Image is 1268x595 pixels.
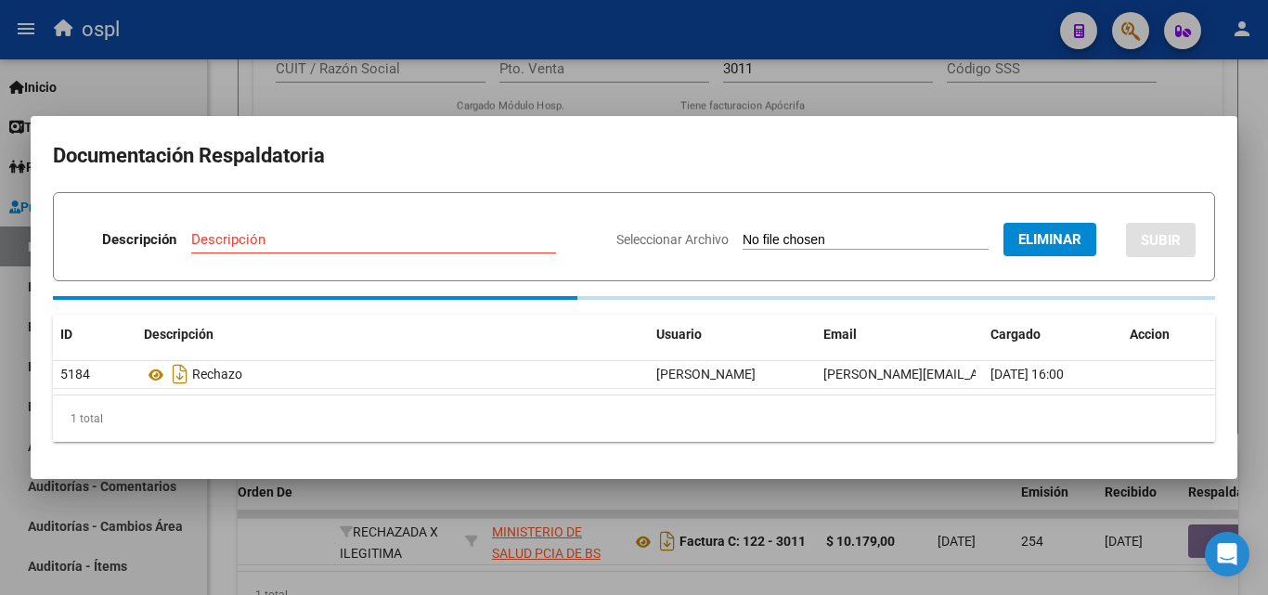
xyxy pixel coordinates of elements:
[990,327,1041,342] span: Cargado
[823,327,857,342] span: Email
[144,327,213,342] span: Descripción
[990,367,1064,382] span: [DATE] 16:00
[168,359,192,389] i: Descargar documento
[656,327,702,342] span: Usuario
[136,315,649,355] datatable-header-cell: Descripción
[1141,232,1181,249] span: SUBIR
[102,229,176,251] p: Descripción
[60,327,72,342] span: ID
[60,367,90,382] span: 5184
[1126,223,1196,257] button: SUBIR
[816,315,983,355] datatable-header-cell: Email
[1018,231,1081,248] span: Eliminar
[1003,223,1096,256] button: Eliminar
[649,315,816,355] datatable-header-cell: Usuario
[983,315,1122,355] datatable-header-cell: Cargado
[823,367,1129,382] span: [PERSON_NAME][EMAIL_ADDRESS][DOMAIN_NAME]
[53,395,1215,442] div: 1 total
[616,232,729,247] span: Seleccionar Archivo
[656,367,756,382] span: [PERSON_NAME]
[53,315,136,355] datatable-header-cell: ID
[1130,327,1170,342] span: Accion
[1122,315,1215,355] datatable-header-cell: Accion
[53,138,1215,174] h2: Documentación Respaldatoria
[1205,532,1249,576] div: Open Intercom Messenger
[144,359,641,389] div: Rechazo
